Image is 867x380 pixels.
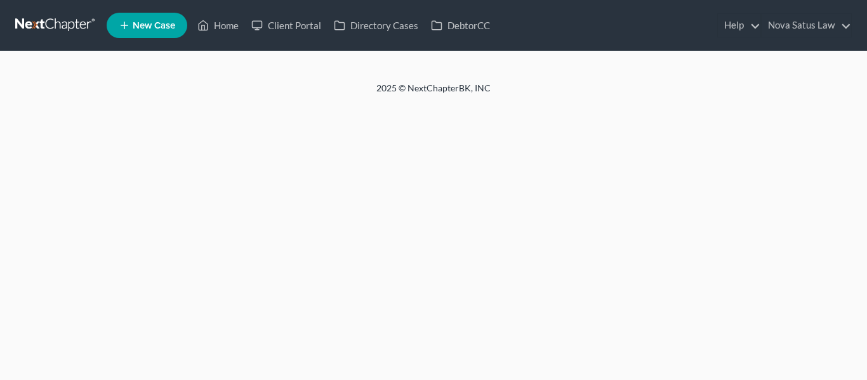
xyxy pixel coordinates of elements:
[425,14,496,37] a: DebtorCC
[107,13,187,38] new-legal-case-button: New Case
[762,14,851,37] a: Nova Satus Law
[718,14,760,37] a: Help
[245,14,328,37] a: Client Portal
[72,82,795,105] div: 2025 © NextChapterBK, INC
[328,14,425,37] a: Directory Cases
[191,14,245,37] a: Home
